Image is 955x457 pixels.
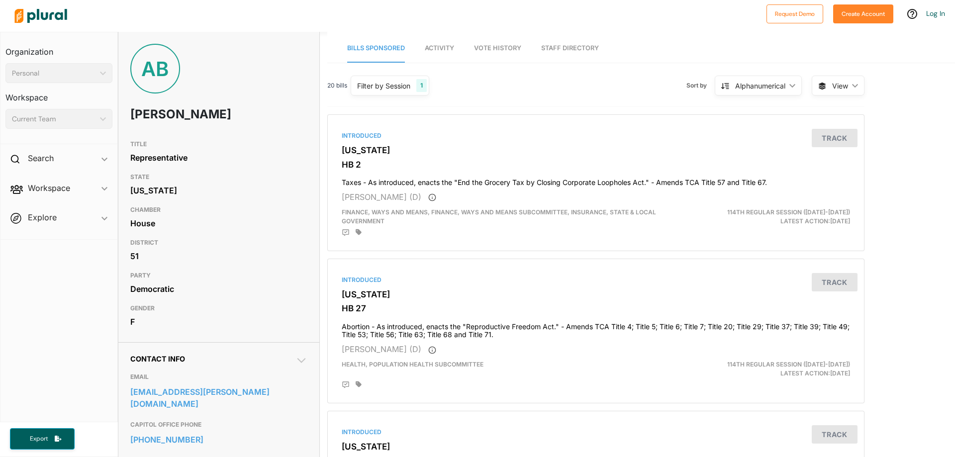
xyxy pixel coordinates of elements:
h2: Search [28,153,54,164]
h3: CHAMBER [130,204,307,216]
a: Bills Sponsored [347,34,405,63]
h3: EMAIL [130,371,307,383]
h3: HB 2 [342,160,850,170]
span: View [832,81,848,91]
div: AB [130,44,180,93]
a: Staff Directory [541,34,599,63]
div: 51 [130,249,307,264]
button: Export [10,428,75,450]
div: Introduced [342,131,850,140]
div: Current Team [12,114,96,124]
h3: TITLE [130,138,307,150]
span: Activity [425,44,454,52]
h3: DISTRICT [130,237,307,249]
h3: [US_STATE] [342,145,850,155]
button: Track [812,129,858,147]
div: Personal [12,68,96,79]
span: Vote History [474,44,521,52]
a: Request Demo [766,8,823,18]
button: Create Account [833,4,893,23]
span: [PERSON_NAME] (D) [342,192,421,202]
h3: STATE [130,171,307,183]
div: Filter by Session [357,81,410,91]
h3: [US_STATE] [342,289,850,299]
h3: HB 27 [342,303,850,313]
button: Track [812,273,858,291]
span: Health, Population Health Subcommittee [342,361,483,368]
a: Log In [926,9,945,18]
div: F [130,314,307,329]
span: Export [23,435,55,443]
span: Finance, Ways and Means, Finance, Ways and Means Subcommittee, Insurance, State & Local Government [342,208,656,225]
span: Contact Info [130,355,185,363]
h4: Abortion - As introduced, enacts the "Reproductive Freedom Act." - Amends TCA Title 4; Title 5; T... [342,318,850,340]
div: Add tags [356,229,362,236]
button: Track [812,425,858,444]
div: Alphanumerical [735,81,785,91]
div: [US_STATE] [130,183,307,198]
h1: [PERSON_NAME] [130,99,236,129]
h3: GENDER [130,302,307,314]
span: Sort by [686,81,715,90]
button: Request Demo [766,4,823,23]
h4: Taxes - As introduced, enacts the "End the Grocery Tax by Closing Corporate Loopholes Act." - Ame... [342,174,850,187]
div: Add Position Statement [342,229,350,237]
span: 114th Regular Session ([DATE]-[DATE]) [727,208,850,216]
a: Vote History [474,34,521,63]
h3: Workspace [5,83,112,105]
div: Introduced [342,275,850,284]
h3: Organization [5,37,112,59]
span: 114th Regular Session ([DATE]-[DATE]) [727,361,850,368]
div: Latest Action: [DATE] [683,208,858,226]
a: [EMAIL_ADDRESS][PERSON_NAME][DOMAIN_NAME] [130,384,307,411]
a: Create Account [833,8,893,18]
span: 20 bills [327,81,347,90]
div: Representative [130,150,307,165]
h3: PARTY [130,270,307,281]
h3: CAPITOL OFFICE PHONE [130,419,307,431]
a: [PHONE_NUMBER] [130,432,307,447]
div: Add tags [356,381,362,388]
span: Bills Sponsored [347,44,405,52]
div: Democratic [130,281,307,296]
div: House [130,216,307,231]
div: 1 [416,79,427,92]
a: Activity [425,34,454,63]
div: Latest Action: [DATE] [683,360,858,378]
div: Add Position Statement [342,381,350,389]
span: [PERSON_NAME] (D) [342,344,421,354]
h3: [US_STATE] [342,442,850,452]
div: Introduced [342,428,850,437]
